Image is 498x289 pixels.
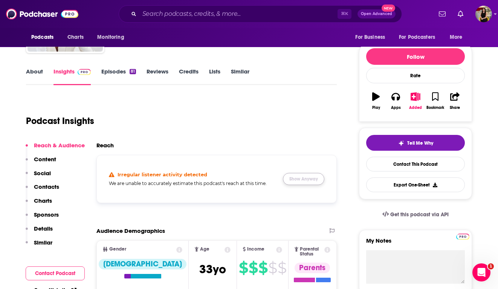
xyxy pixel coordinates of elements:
[109,247,126,252] span: Gender
[445,30,472,44] button: open menu
[366,68,465,83] div: Rate
[26,30,63,44] button: open menu
[406,87,425,115] button: Added
[139,8,338,20] input: Search podcasts, credits, & more...
[450,32,463,43] span: More
[249,262,258,274] span: $
[26,142,85,156] button: Reach & Audience
[31,32,53,43] span: Podcasts
[97,32,124,43] span: Monitoring
[357,9,396,18] button: Open AdvancedNew
[436,8,449,20] a: Show notifications dropdown
[355,32,385,43] span: For Business
[366,157,465,171] a: Contact This Podcast
[26,197,52,211] button: Charts
[34,239,52,246] p: Similar
[34,183,59,190] p: Contacts
[26,211,59,225] button: Sponsors
[300,247,323,257] span: Parental Status
[26,68,43,85] a: About
[366,177,465,192] button: Export One-Sheet
[147,68,168,85] a: Reviews
[366,48,465,65] button: Follow
[426,106,444,110] div: Bookmark
[338,9,351,19] span: ⌘ K
[101,68,136,85] a: Episodes81
[350,30,394,44] button: open menu
[488,263,494,269] span: 1
[391,106,401,110] div: Apps
[200,247,209,252] span: Age
[26,115,94,127] h1: Podcast Insights
[366,135,465,151] button: tell me why sparkleTell Me Why
[475,6,492,22] span: Logged in as cassey
[398,140,404,146] img: tell me why sparkle
[199,262,226,277] span: 33 yo
[99,259,186,269] div: [DEMOGRAPHIC_DATA]
[394,30,446,44] button: open menu
[247,247,264,252] span: Income
[258,262,267,274] span: $
[78,69,91,75] img: Podchaser Pro
[179,68,199,85] a: Credits
[63,30,88,44] a: Charts
[6,7,78,21] img: Podchaser - Follow, Share and Rate Podcasts
[118,171,207,177] h4: Irregular listener activity detected
[26,156,56,170] button: Content
[231,68,249,85] a: Similar
[34,225,53,232] p: Details
[283,173,324,185] button: Show Anyway
[96,142,114,149] h2: Reach
[455,8,466,20] a: Show notifications dropdown
[130,69,136,74] div: 81
[366,87,386,115] button: Play
[361,12,392,16] span: Open Advanced
[409,106,422,110] div: Added
[53,68,91,85] a: InsightsPodchaser Pro
[295,263,330,273] div: Parents
[390,211,449,218] span: Get this podcast via API
[67,32,84,43] span: Charts
[34,211,59,218] p: Sponsors
[407,140,433,146] span: Tell Me Why
[382,5,395,12] span: New
[26,225,53,239] button: Details
[109,180,277,186] h5: We are unable to accurately estimate this podcast's reach at this time.
[34,197,52,204] p: Charts
[34,142,85,149] p: Reach & Audience
[26,183,59,197] button: Contacts
[26,170,51,183] button: Social
[209,68,220,85] a: Lists
[425,87,445,115] button: Bookmark
[26,239,52,253] button: Similar
[456,232,469,240] a: Pro website
[445,87,465,115] button: Share
[386,87,405,115] button: Apps
[475,6,492,22] img: User Profile
[399,32,435,43] span: For Podcasters
[278,262,286,274] span: $
[34,170,51,177] p: Social
[376,205,455,224] a: Get this podcast via API
[239,262,248,274] span: $
[268,262,277,274] span: $
[450,106,460,110] div: Share
[456,234,469,240] img: Podchaser Pro
[92,30,134,44] button: open menu
[34,156,56,163] p: Content
[26,266,85,280] button: Contact Podcast
[119,5,402,23] div: Search podcasts, credits, & more...
[372,106,380,110] div: Play
[475,6,492,22] button: Show profile menu
[472,263,490,281] iframe: Intercom live chat
[366,237,465,250] label: My Notes
[96,227,165,234] h2: Audience Demographics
